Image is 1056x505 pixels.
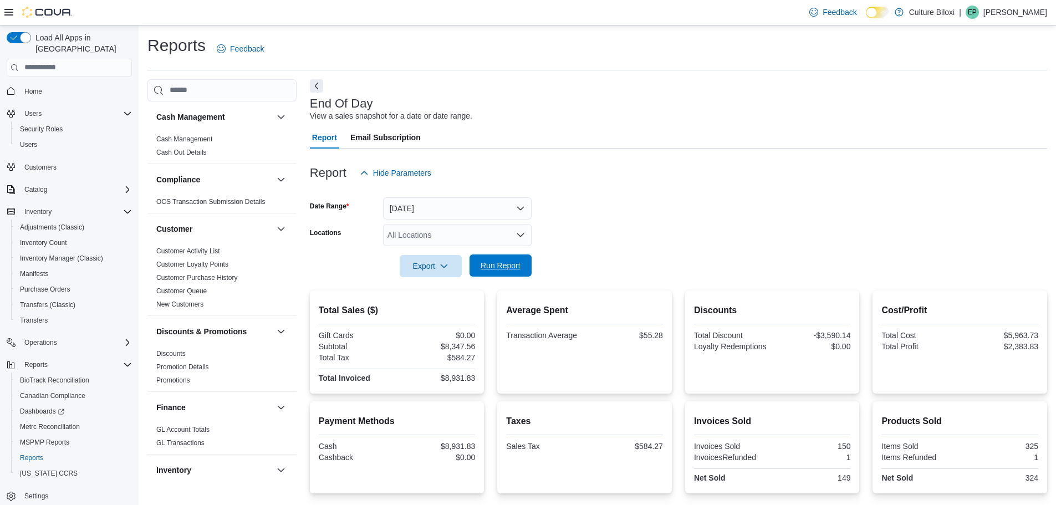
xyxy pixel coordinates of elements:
button: Home [2,83,136,99]
button: Inventory Count [11,235,136,251]
span: Customer Purchase History [156,273,238,282]
h3: Inventory [156,465,191,476]
strong: Total Invoiced [319,374,370,382]
button: Next [310,79,323,93]
span: Home [24,87,42,96]
a: Home [20,85,47,98]
span: Home [20,84,132,98]
span: Adjustments (Classic) [20,223,84,232]
button: Open list of options [516,231,525,239]
span: Export [406,255,455,277]
span: Washington CCRS [16,467,132,480]
button: Compliance [274,173,288,186]
button: Run Report [470,254,532,277]
div: $0.00 [399,453,475,462]
span: [US_STATE] CCRS [20,469,78,478]
button: Operations [2,335,136,350]
div: 1 [962,453,1038,462]
button: Inventory Manager (Classic) [11,251,136,266]
a: MSPMP Reports [16,436,74,449]
div: Sales Tax [506,442,582,451]
div: $0.00 [399,331,475,340]
span: Metrc Reconciliation [16,420,132,433]
a: Promotion Details [156,363,209,371]
button: [US_STATE] CCRS [11,466,136,481]
span: Users [20,107,132,120]
div: $2,383.83 [962,342,1038,351]
span: Metrc Reconciliation [20,422,80,431]
h2: Total Sales ($) [319,304,476,317]
span: Users [20,140,37,149]
button: Users [20,107,46,120]
a: Feedback [805,1,861,23]
a: Settings [20,489,53,503]
div: Loyalty Redemptions [694,342,770,351]
span: Hide Parameters [373,167,431,178]
button: Discounts & Promotions [156,326,272,337]
span: Operations [20,336,132,349]
input: Dark Mode [866,7,889,18]
span: Customers [24,163,57,172]
label: Date Range [310,202,349,211]
h3: End Of Day [310,97,373,110]
a: New Customers [156,300,203,308]
button: [DATE] [383,197,532,220]
div: Customer [147,244,297,315]
span: Operations [24,338,57,347]
button: Adjustments (Classic) [11,220,136,235]
button: Catalog [20,183,52,196]
a: Transfers (Classic) [16,298,80,312]
div: Total Tax [319,353,395,362]
button: Transfers (Classic) [11,297,136,313]
a: Canadian Compliance [16,389,90,402]
span: Canadian Compliance [16,389,132,402]
button: Customers [2,159,136,175]
div: 149 [774,473,850,482]
button: Finance [156,402,272,413]
span: Run Report [481,260,521,271]
h2: Payment Methods [319,415,476,428]
span: Security Roles [20,125,63,134]
div: 324 [962,473,1038,482]
span: Inventory Manager (Classic) [20,254,103,263]
button: Manifests [11,266,136,282]
div: $0.00 [774,342,850,351]
span: Transfers (Classic) [16,298,132,312]
button: Customer [156,223,272,234]
p: [PERSON_NAME] [983,6,1047,19]
span: Report [312,126,337,149]
span: Promotion Details [156,363,209,371]
button: Cash Management [274,110,288,124]
strong: Net Sold [694,473,726,482]
span: Load All Apps in [GEOGRAPHIC_DATA] [31,32,132,54]
span: EP [968,6,977,19]
span: Purchase Orders [16,283,132,296]
span: Transfers [20,316,48,325]
span: Inventory Manager (Classic) [16,252,132,265]
span: Users [24,109,42,118]
a: Customer Activity List [156,247,220,255]
span: Settings [20,489,132,503]
h3: Finance [156,402,186,413]
span: BioTrack Reconciliation [16,374,132,387]
span: Adjustments (Classic) [16,221,132,234]
button: Users [11,137,136,152]
button: Inventory [274,463,288,477]
div: $8,931.83 [399,442,475,451]
div: InvoicesRefunded [694,453,770,462]
button: Settings [2,488,136,504]
a: Cash Out Details [156,149,207,156]
h3: Compliance [156,174,200,185]
button: Export [400,255,462,277]
a: Dashboards [11,404,136,419]
span: OCS Transaction Submission Details [156,197,266,206]
div: Total Discount [694,331,770,340]
span: GL Account Totals [156,425,210,434]
button: Reports [11,450,136,466]
div: View a sales snapshot for a date or date range. [310,110,472,122]
span: Email Subscription [350,126,421,149]
span: Inventory [20,205,132,218]
a: Discounts [156,350,186,358]
img: Cova [22,7,72,18]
